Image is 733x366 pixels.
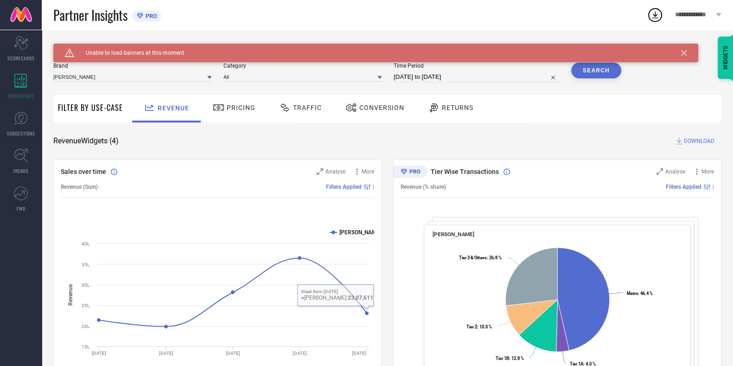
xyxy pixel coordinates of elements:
[401,184,446,190] span: Revenue (% share)
[82,324,90,329] text: 20L
[67,284,74,306] tspan: Revenue
[92,351,106,356] text: [DATE]
[61,184,98,190] span: Revenue (Sum)
[7,55,35,62] span: SCORECARDS
[666,184,701,190] span: Filters Applied
[352,351,366,356] text: [DATE]
[496,356,524,361] text: : 12.8 %
[58,102,123,113] span: Filter By Use-Case
[339,229,382,236] text: [PERSON_NAME]
[684,136,714,146] span: DOWNLOAD
[13,167,29,174] span: TRENDS
[394,71,560,83] input: Select time period
[8,92,34,99] span: WORKSPACE
[227,104,255,111] span: Pricing
[665,168,685,175] span: Analyse
[223,63,382,69] span: Category
[571,63,621,78] button: Search
[7,130,35,137] span: SUGGESTIONS
[53,44,118,51] span: SYSTEM WORKSPACE
[394,63,560,69] span: Time Period
[82,344,90,349] text: 15L
[657,168,663,175] svg: Zoom
[433,231,475,238] span: [PERSON_NAME]
[627,291,653,296] text: : 46.4 %
[466,324,477,329] tspan: Tier 2
[226,351,240,356] text: [DATE]
[701,168,714,175] span: More
[431,168,499,175] span: Tier Wise Transactions
[293,351,307,356] text: [DATE]
[442,104,473,111] span: Returns
[82,262,90,267] text: 35L
[459,255,502,260] text: : 26.8 %
[53,6,127,25] span: Partner Insights
[74,50,184,56] span: Unable to load banners at this moment
[325,168,345,175] span: Analyse
[53,136,119,146] span: Revenue Widgets ( 4 )
[359,104,404,111] span: Conversion
[393,166,427,180] div: Premium
[53,63,212,69] span: Brand
[373,184,374,190] span: |
[293,104,322,111] span: Traffic
[159,351,173,356] text: [DATE]
[459,255,487,260] tspan: Tier 3 & Others
[317,168,323,175] svg: Zoom
[143,13,157,19] span: PRO
[82,303,90,308] text: 25L
[82,241,90,246] text: 40L
[627,291,638,296] tspan: Metro
[158,104,189,112] span: Revenue
[496,356,509,361] tspan: Tier 1B
[61,168,106,175] span: Sales over time
[326,184,362,190] span: Filters Applied
[17,205,25,212] span: FWD
[466,324,492,329] text: : 10.0 %
[713,184,714,190] span: |
[647,6,663,23] div: Open download list
[82,283,90,288] text: 30L
[362,168,374,175] span: More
